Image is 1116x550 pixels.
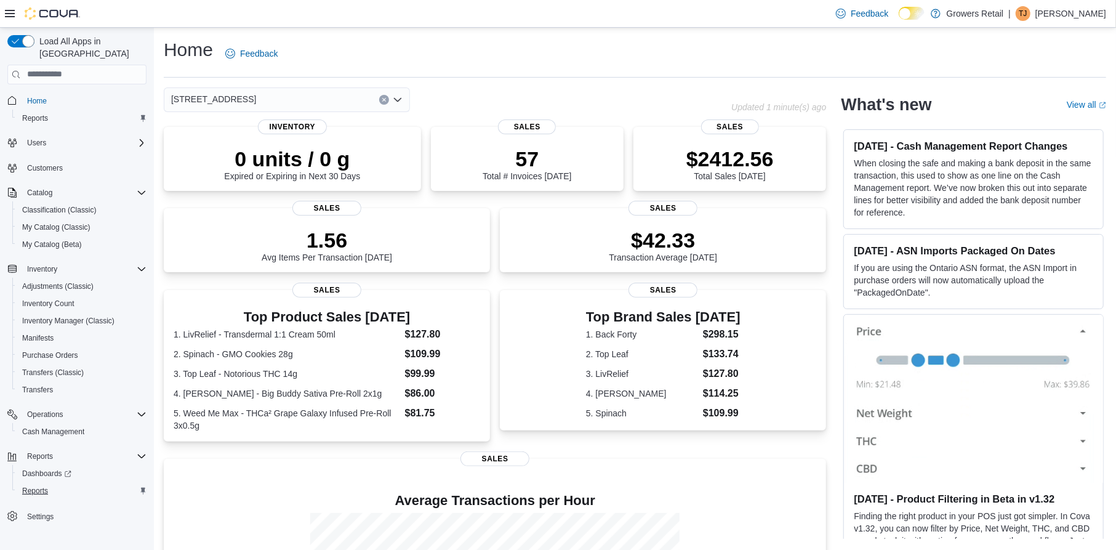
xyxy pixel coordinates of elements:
span: Sales [628,201,697,216]
span: Feedback [851,7,888,20]
a: My Catalog (Classic) [17,220,95,235]
span: Home [27,96,47,106]
span: Users [22,135,147,150]
button: Reports [12,110,151,127]
button: Users [2,134,151,152]
a: Dashboards [17,466,76,481]
span: Reports [17,111,147,126]
span: Operations [22,407,147,422]
dt: 4. [PERSON_NAME] [586,387,698,400]
h3: Top Product Sales [DATE] [174,310,480,325]
dt: 3. LivRelief [586,368,698,380]
a: Classification (Classic) [17,203,102,217]
span: Sales [628,283,697,297]
span: Inventory [258,119,327,134]
input: Dark Mode [899,7,925,20]
dd: $127.80 [405,327,481,342]
a: Inventory Manager (Classic) [17,313,119,328]
dt: 3. Top Leaf - Notorious THC 14g [174,368,400,380]
span: Cash Management [17,424,147,439]
span: [STREET_ADDRESS] [171,92,256,107]
h3: [DATE] - ASN Imports Packaged On Dates [854,245,1093,257]
button: Classification (Classic) [12,201,151,219]
span: Inventory Count [17,296,147,311]
h4: Average Transactions per Hour [174,493,816,508]
button: Open list of options [393,95,403,105]
img: Cova [25,7,80,20]
span: Cash Management [22,427,84,437]
span: Customers [27,163,63,173]
button: Reports [12,482,151,499]
button: Customers [2,159,151,177]
h3: [DATE] - Cash Management Report Changes [854,140,1093,152]
a: Customers [22,161,68,176]
p: 0 units / 0 g [224,147,360,171]
a: Dashboards [12,465,151,482]
span: Sales [701,119,759,134]
button: Inventory [2,261,151,278]
span: Catalog [22,185,147,200]
button: Operations [2,406,151,423]
a: Purchase Orders [17,348,83,363]
a: Transfers [17,382,58,397]
dd: $99.99 [405,366,481,381]
span: Transfers [17,382,147,397]
p: When closing the safe and making a bank deposit in the same transaction, this used to show as one... [854,157,1093,219]
span: Inventory [22,262,147,277]
button: Home [2,92,151,110]
span: My Catalog (Beta) [17,237,147,252]
dd: $86.00 [405,386,481,401]
a: Manifests [17,331,58,346]
span: My Catalog (Beta) [22,240,82,249]
a: Home [22,94,52,108]
span: Classification (Classic) [17,203,147,217]
a: Cash Management [17,424,89,439]
span: My Catalog (Classic) [17,220,147,235]
button: Catalog [2,184,151,201]
span: Transfers (Classic) [22,368,84,378]
dd: $81.75 [405,406,481,421]
button: Inventory Count [12,295,151,312]
dd: $109.99 [405,347,481,362]
span: Reports [17,483,147,498]
span: Transfers (Classic) [17,365,147,380]
dt: 5. Weed Me Max - THCa² Grape Galaxy Infused Pre-Roll 3x0.5g [174,407,400,432]
a: My Catalog (Beta) [17,237,87,252]
h2: What's new [841,95,931,115]
div: Avg Items Per Transaction [DATE] [262,228,392,262]
a: Settings [22,509,58,524]
a: Feedback [831,1,893,26]
p: | [1008,6,1011,21]
div: Total Sales [DATE] [686,147,774,181]
dt: 2. Top Leaf [586,348,698,360]
p: If you are using the Ontario ASN format, the ASN Import in purchase orders will now automatically... [854,262,1093,299]
span: Sales [498,119,556,134]
div: Teshawna Jackson [1016,6,1030,21]
span: Reports [22,113,48,123]
button: Transfers [12,381,151,398]
svg: External link [1099,102,1106,109]
span: Adjustments (Classic) [22,281,94,291]
span: Sales [292,201,361,216]
h1: Home [164,38,213,62]
a: Adjustments (Classic) [17,279,98,294]
span: Manifests [22,333,54,343]
span: Inventory Manager (Classic) [22,316,114,326]
span: Dashboards [22,469,71,479]
span: Inventory Count [22,299,74,309]
button: Manifests [12,330,151,347]
span: Load All Apps in [GEOGRAPHIC_DATA] [34,35,147,60]
button: Cash Management [12,423,151,440]
span: Settings [27,512,54,522]
span: Operations [27,410,63,419]
span: Customers [22,160,147,176]
h3: [DATE] - Product Filtering in Beta in v1.32 [854,493,1093,505]
button: Inventory [22,262,62,277]
span: Dashboards [17,466,147,481]
dt: 5. Spinach [586,407,698,419]
p: 1.56 [262,228,392,253]
dd: $133.74 [703,347,741,362]
button: Users [22,135,51,150]
span: Reports [22,449,147,464]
